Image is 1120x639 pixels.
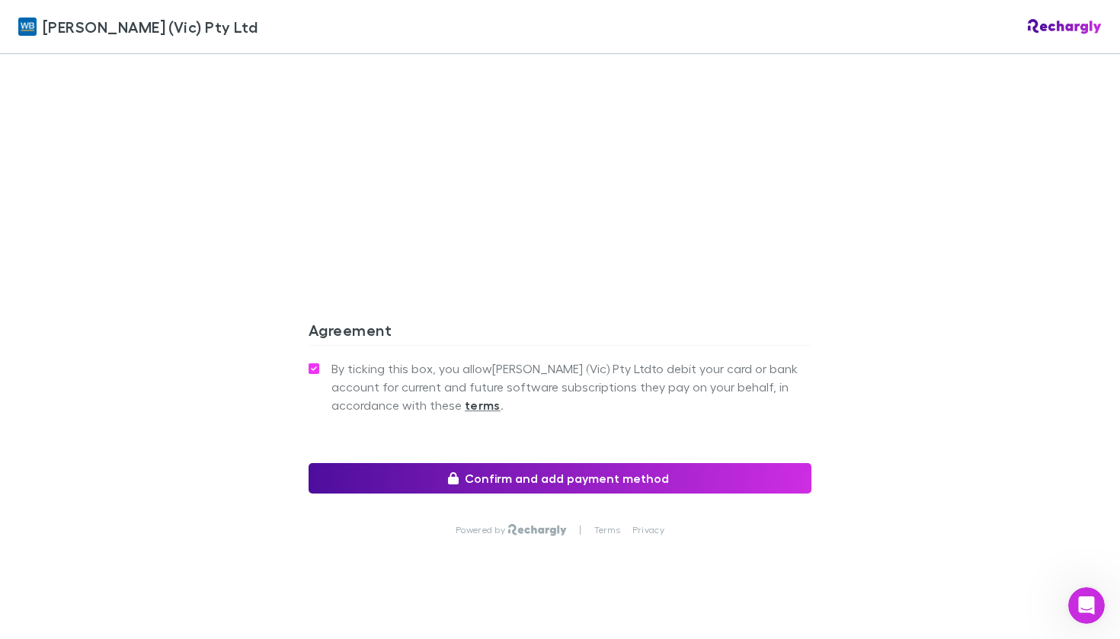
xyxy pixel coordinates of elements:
[43,15,258,38] span: [PERSON_NAME] (Vic) Pty Ltd
[331,359,811,414] span: By ticking this box, you allow [PERSON_NAME] (Vic) Pty Ltd to debit your card or bank account for...
[579,524,581,536] p: |
[18,18,37,36] img: William Buck (Vic) Pty Ltd's Logo
[1028,19,1102,34] img: Rechargly Logo
[309,463,811,494] button: Confirm and add payment method
[309,321,811,345] h3: Agreement
[1068,587,1105,624] iframe: Intercom live chat
[632,524,664,536] a: Privacy
[508,524,567,536] img: Rechargly Logo
[594,524,620,536] a: Terms
[456,524,508,536] p: Powered by
[465,398,501,413] strong: terms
